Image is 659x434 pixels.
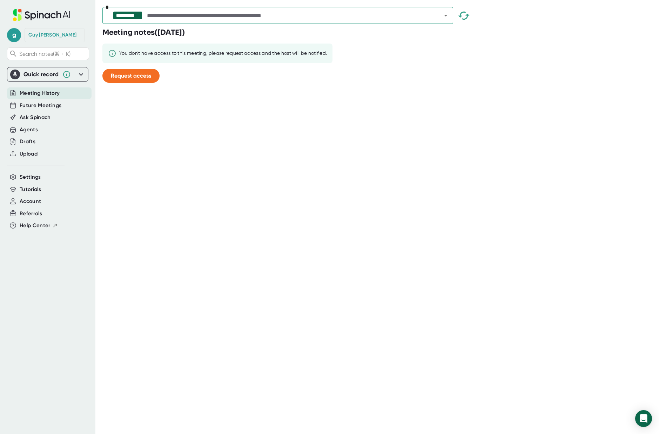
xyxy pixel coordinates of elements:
[23,71,59,78] div: Quick record
[20,113,51,121] button: Ask Spinach
[635,410,652,427] div: Open Intercom Messenger
[20,138,35,146] button: Drafts
[102,27,185,38] h3: Meeting notes ( [DATE] )
[20,185,41,193] button: Tutorials
[102,69,160,83] button: Request access
[10,67,85,81] div: Quick record
[20,197,41,205] button: Account
[20,126,38,134] button: Agents
[20,210,42,218] button: Referrals
[119,50,327,57] div: You don't have access to this meeting, please request access and the host will be notified.
[441,11,451,20] button: Open
[20,89,60,97] button: Meeting History
[7,28,21,42] span: g
[19,51,70,57] span: Search notes (⌘ + K)
[20,101,61,110] button: Future Meetings
[20,222,51,230] span: Help Center
[28,32,76,38] div: Guy Stockwell
[20,222,58,230] button: Help Center
[20,150,38,158] button: Upload
[20,173,41,181] button: Settings
[111,72,151,79] span: Request access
